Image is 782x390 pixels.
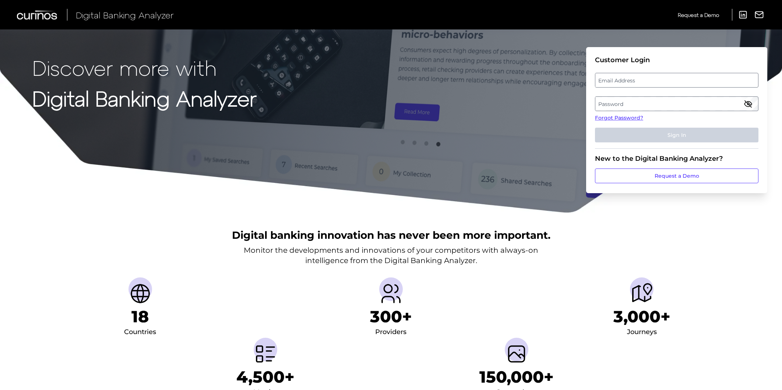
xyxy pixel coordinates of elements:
[17,10,58,19] img: Curinos
[630,282,654,305] img: Journeys
[595,114,758,122] a: Forgot Password?
[375,326,406,338] div: Providers
[232,228,550,242] h2: Digital banking innovation has never been more important.
[128,282,152,305] img: Countries
[32,56,257,79] p: Discover more with
[244,245,538,266] p: Monitor the developments and innovations of your competitors with always-on intelligence from the...
[131,307,149,326] h1: 18
[595,155,758,163] div: New to the Digital Banking Analyzer?
[595,169,758,183] a: Request a Demo
[479,367,554,387] h1: 150,000+
[505,342,528,366] img: Screenshots
[254,342,277,366] img: Metrics
[595,74,758,87] label: Email Address
[678,9,719,21] a: Request a Demo
[379,282,403,305] img: Providers
[627,326,657,338] div: Journeys
[595,97,758,110] label: Password
[678,12,719,18] span: Request a Demo
[76,10,174,20] span: Digital Banking Analyzer
[613,307,670,326] h1: 3,000+
[595,56,758,64] div: Customer Login
[370,307,412,326] h1: 300+
[124,326,156,338] div: Countries
[236,367,295,387] h1: 4,500+
[595,128,758,142] button: Sign In
[32,86,257,110] strong: Digital Banking Analyzer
